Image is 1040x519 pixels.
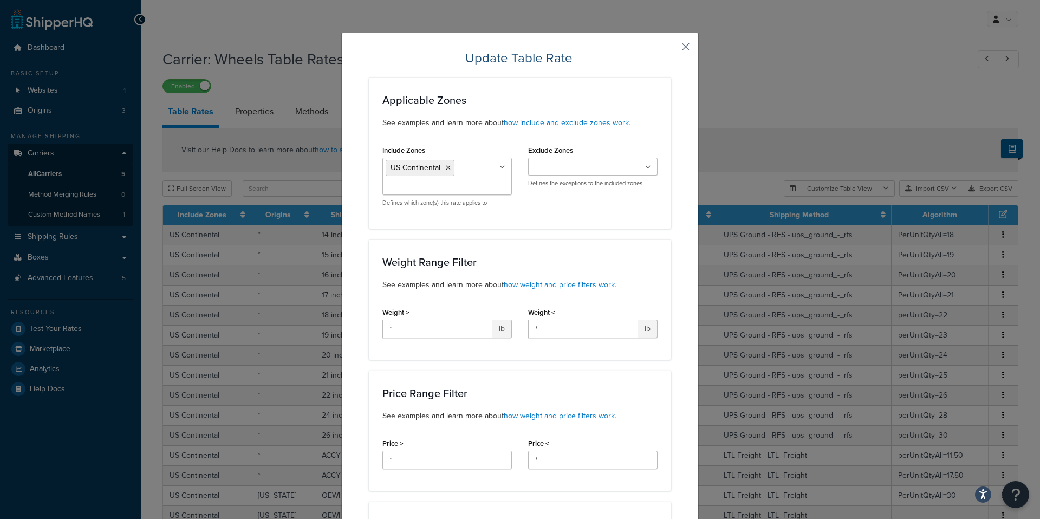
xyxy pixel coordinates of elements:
p: See examples and learn more about [382,410,658,422]
label: Include Zones [382,146,425,154]
p: See examples and learn more about [382,117,658,129]
label: Weight <= [528,308,559,316]
h3: Applicable Zones [382,94,658,106]
span: lb [638,320,658,338]
a: how weight and price filters work. [504,410,616,421]
label: Exclude Zones [528,146,573,154]
h2: Update Table Rate [369,49,671,67]
span: lb [492,320,512,338]
label: Weight > [382,308,409,316]
h3: Price Range Filter [382,387,658,399]
label: Price > [382,439,404,447]
p: See examples and learn more about [382,279,658,291]
label: Price <= [528,439,553,447]
p: Defines the exceptions to the included zones [528,179,658,187]
span: US Continental [391,162,440,173]
h3: Weight Range Filter [382,256,658,268]
p: Defines which zone(s) this rate applies to [382,199,512,207]
a: how include and exclude zones work. [504,117,630,128]
a: how weight and price filters work. [504,279,616,290]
